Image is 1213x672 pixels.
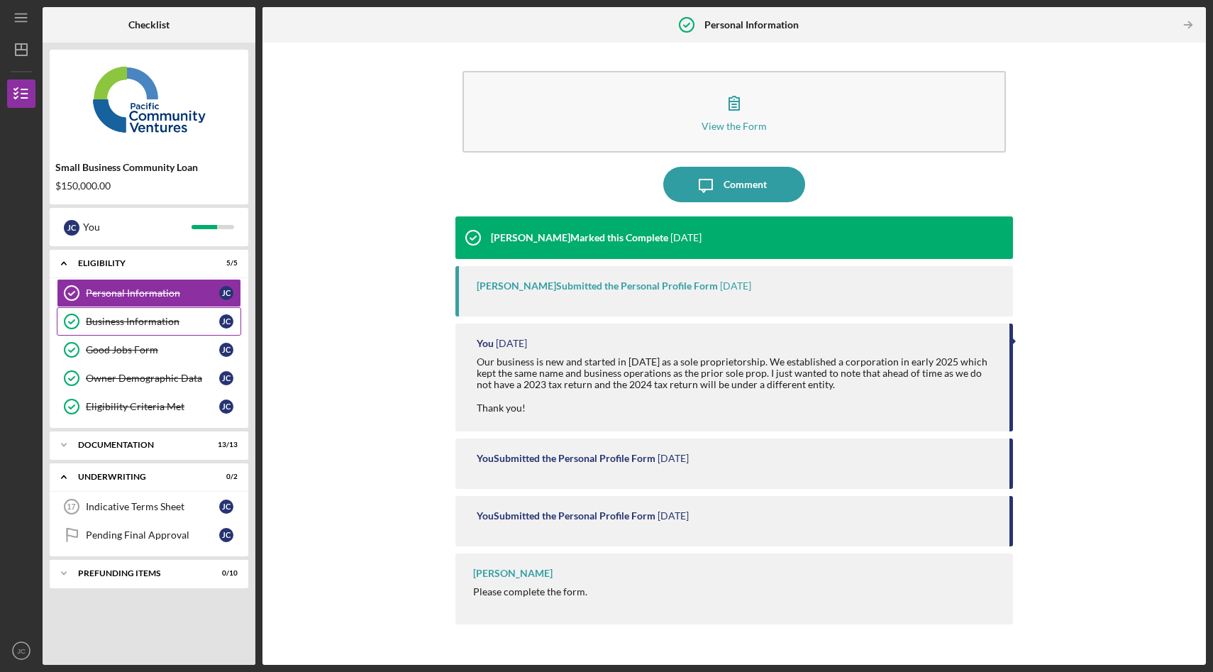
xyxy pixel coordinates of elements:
[128,19,170,31] b: Checklist
[86,316,219,327] div: Business Information
[78,569,202,578] div: Prefunding Items
[78,473,202,481] div: Underwriting
[86,529,219,541] div: Pending Final Approval
[477,510,655,522] div: You Submitted the Personal Profile Form
[57,392,241,421] a: Eligibility Criteria MetJC
[477,453,655,464] div: You Submitted the Personal Profile Form
[219,528,233,542] div: J C
[212,473,238,481] div: 0 / 2
[86,501,219,512] div: Indicative Terms Sheet
[477,338,494,349] div: You
[473,586,587,597] div: Please complete the form.
[86,373,219,384] div: Owner Demographic Data
[64,220,79,236] div: J C
[57,364,241,392] a: Owner Demographic DataJC
[212,441,238,449] div: 13 / 13
[219,400,233,414] div: J C
[720,280,751,292] time: 2025-07-18 18:57
[473,568,553,579] div: [PERSON_NAME]
[670,232,702,243] time: 2025-07-18 18:57
[663,167,805,202] button: Comment
[86,344,219,356] div: Good Jobs Form
[477,280,718,292] div: [PERSON_NAME] Submitted the Personal Profile Form
[702,121,767,131] div: View the Form
[491,232,668,243] div: [PERSON_NAME] Marked this Complete
[496,338,527,349] time: 2025-07-18 15:57
[86,401,219,412] div: Eligibility Criteria Met
[57,307,241,336] a: Business InformationJC
[219,314,233,329] div: J C
[219,343,233,357] div: J C
[55,162,243,173] div: Small Business Community Loan
[57,492,241,521] a: 17Indicative Terms SheetJC
[219,500,233,514] div: J C
[57,521,241,549] a: Pending Final ApprovalJC
[17,647,26,655] text: JC
[212,569,238,578] div: 0 / 10
[86,287,219,299] div: Personal Information
[78,441,202,449] div: Documentation
[219,371,233,385] div: J C
[55,180,243,192] div: $150,000.00
[83,215,192,239] div: You
[477,356,995,413] div: Our business is new and started in [DATE] as a sole proprietorship. We established a corporation ...
[57,279,241,307] a: Personal InformationJC
[658,453,689,464] time: 2025-07-18 15:42
[212,259,238,268] div: 5 / 5
[78,259,202,268] div: Eligibility
[50,57,248,142] img: Product logo
[724,167,767,202] div: Comment
[704,19,799,31] b: Personal Information
[463,71,1006,153] button: View the Form
[7,637,35,665] button: JC
[57,336,241,364] a: Good Jobs FormJC
[658,510,689,522] time: 2025-07-18 15:40
[219,286,233,300] div: J C
[67,502,75,511] tspan: 17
